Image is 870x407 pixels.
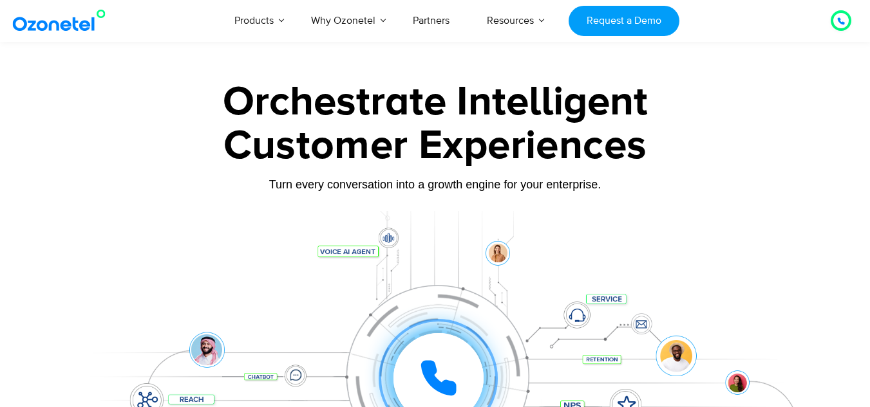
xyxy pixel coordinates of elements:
[33,177,838,192] div: Turn every conversation into a growth engine for your enterprise.
[569,6,679,36] a: Request a Demo
[33,115,838,177] div: Customer Experiences
[33,82,838,123] div: Orchestrate Intelligent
